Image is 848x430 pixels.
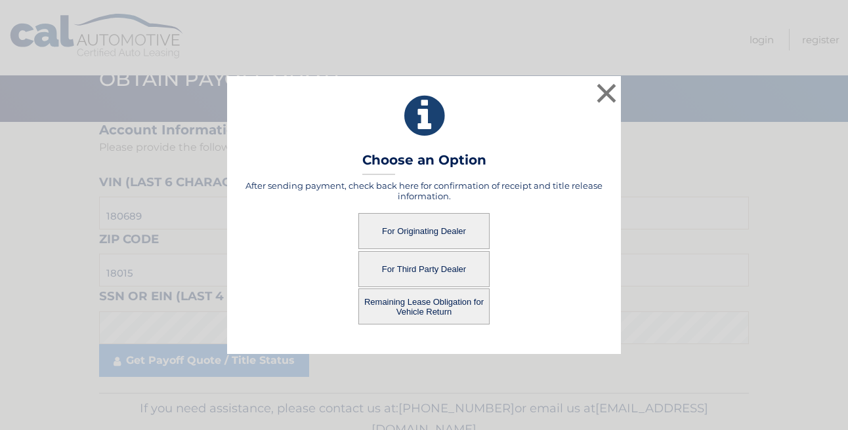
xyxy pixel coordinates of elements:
[358,213,490,249] button: For Originating Dealer
[358,288,490,324] button: Remaining Lease Obligation for Vehicle Return
[593,80,620,106] button: ×
[362,152,486,175] h3: Choose an Option
[358,251,490,287] button: For Third Party Dealer
[244,180,604,201] h5: After sending payment, check back here for confirmation of receipt and title release information.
